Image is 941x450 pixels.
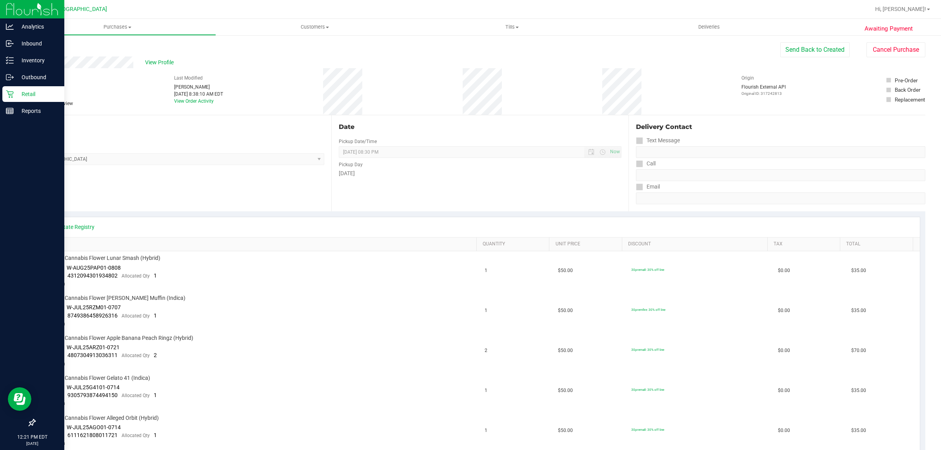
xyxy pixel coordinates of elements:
span: Allocated Qty [122,353,150,358]
p: 12:21 PM EDT [4,434,61,441]
span: Deliveries [688,24,730,31]
span: 6111621808011721 [67,432,118,438]
div: Pre-Order [895,76,918,84]
span: W-JUL25G4101-0714 [67,384,120,390]
div: Replacement [895,96,925,103]
span: $0.00 [778,307,790,314]
span: FT 3.5g Cannabis Flower Lunar Smash (Hybrid) [45,254,160,262]
span: Allocated Qty [122,313,150,319]
span: $0.00 [778,387,790,394]
div: Date [339,122,621,132]
span: Awaiting Payment [865,24,913,33]
span: 4807304913036311 [67,352,118,358]
div: Flourish External API [741,83,786,96]
label: Email [636,181,660,192]
label: Pickup Day [339,161,363,168]
label: Call [636,158,656,169]
span: 9305793874494150 [67,392,118,398]
span: 4312094301934802 [67,272,118,279]
a: Tills [413,19,610,35]
span: Purchases [19,24,216,31]
span: Allocated Qty [122,393,150,398]
span: $35.00 [851,387,866,394]
span: W-JUL25AGO01-0714 [67,424,121,430]
p: Inbound [14,39,61,48]
span: FT 3.5g Cannabis Flower Gelato 41 (Indica) [45,374,150,382]
span: 1 [485,427,487,434]
span: FT 3.5g Cannabis Flower Apple Banana Peach Ringz (Hybrid) [45,334,193,342]
span: Customers [216,24,413,31]
span: $0.00 [778,267,790,274]
span: $35.00 [851,307,866,314]
span: 2 [154,352,157,358]
inline-svg: Inventory [6,56,14,64]
span: 2 [485,347,487,354]
span: $70.00 [851,347,866,354]
span: 8749386458926316 [67,312,118,319]
div: [PERSON_NAME] [174,83,223,91]
span: 1 [154,312,157,319]
inline-svg: Outbound [6,73,14,81]
a: Discount [628,241,764,247]
span: 30premall: 30% off line [631,388,664,392]
span: $50.00 [558,347,573,354]
span: W-JUL25ARZ01-0721 [67,344,120,350]
a: Purchases [19,19,216,35]
inline-svg: Reports [6,107,14,115]
span: $35.00 [851,427,866,434]
iframe: Resource center [8,387,31,411]
p: Analytics [14,22,61,31]
a: Total [846,241,910,247]
a: View Order Activity [174,98,214,104]
button: Cancel Purchase [867,42,925,57]
label: Origin [741,74,754,82]
span: 30premfire: 30% off line [631,308,665,312]
span: 30premall: 30% off line [631,348,664,352]
a: Deliveries [610,19,808,35]
a: Quantity [483,241,546,247]
span: 1 [154,272,157,279]
a: Tax [774,241,837,247]
label: Pickup Date/Time [339,138,377,145]
div: Delivery Contact [636,122,925,132]
inline-svg: Analytics [6,23,14,31]
span: $0.00 [778,427,790,434]
button: Send Back to Created [780,42,850,57]
div: [DATE] 8:38:10 AM EDT [174,91,223,98]
span: W-JUL25RZM01-0707 [67,304,121,310]
span: View Profile [145,58,176,67]
label: Last Modified [174,74,203,82]
inline-svg: Inbound [6,40,14,47]
span: 1 [485,267,487,274]
span: Allocated Qty [122,273,150,279]
span: W-AUG25PAP01-0808 [67,265,121,271]
span: 1 [154,432,157,438]
div: Location [35,122,324,132]
span: 30premall: 30% off line [631,268,664,272]
span: $50.00 [558,427,573,434]
p: Outbound [14,73,61,82]
span: 1 [154,392,157,398]
input: Format: (999) 999-9999 [636,169,925,181]
span: $50.00 [558,267,573,274]
div: Back Order [895,86,921,94]
span: [GEOGRAPHIC_DATA] [53,6,107,13]
a: View State Registry [47,223,94,231]
span: Tills [413,24,610,31]
span: Hi, [PERSON_NAME]! [875,6,926,12]
p: Reports [14,106,61,116]
span: 1 [485,387,487,394]
span: $35.00 [851,267,866,274]
p: [DATE] [4,441,61,446]
label: Text Message [636,135,680,146]
p: Inventory [14,56,61,65]
p: Original ID: 317242813 [741,91,786,96]
a: Customers [216,19,413,35]
span: 30premall: 30% off line [631,428,664,432]
span: $50.00 [558,307,573,314]
a: Unit Price [556,241,619,247]
div: [DATE] [339,169,621,178]
inline-svg: Retail [6,90,14,98]
span: 1 [485,307,487,314]
span: FT 3.5g Cannabis Flower [PERSON_NAME] Muffin (Indica) [45,294,185,302]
